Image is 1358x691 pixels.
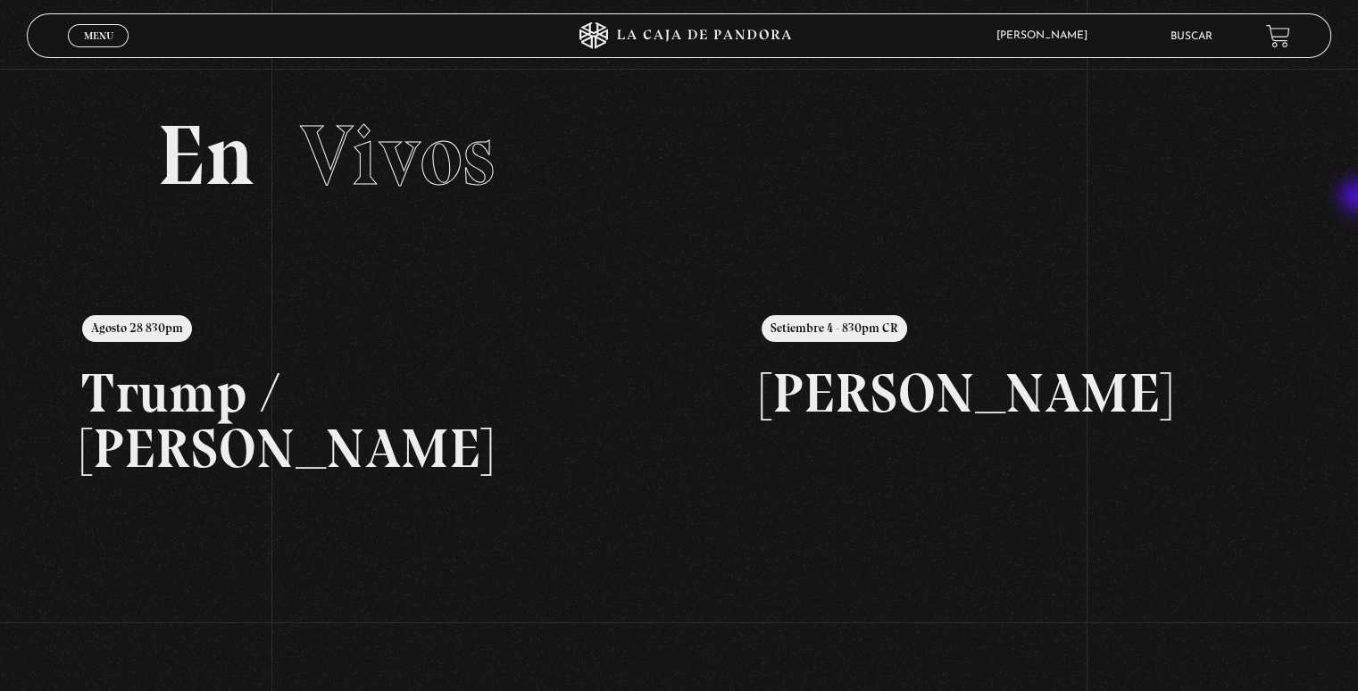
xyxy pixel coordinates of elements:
[987,30,1105,41] span: [PERSON_NAME]
[84,30,113,41] span: Menu
[157,113,1200,198] h2: En
[1266,24,1290,48] a: View your shopping cart
[1171,31,1212,42] a: Buscar
[78,46,120,58] span: Cerrar
[300,104,495,206] span: Vivos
